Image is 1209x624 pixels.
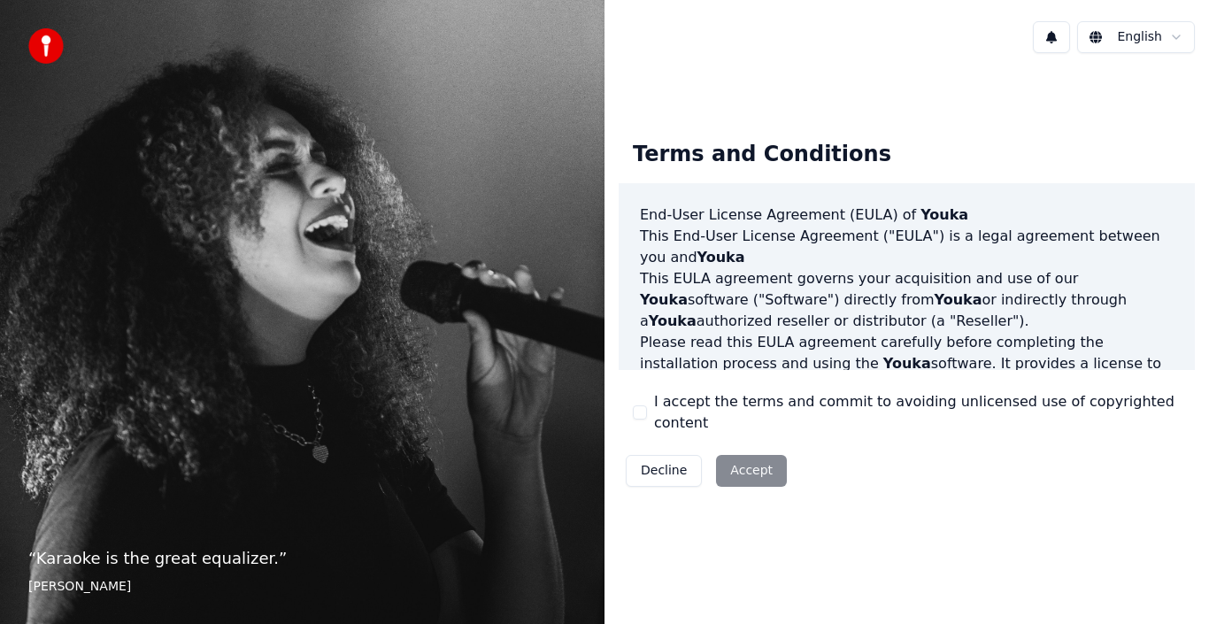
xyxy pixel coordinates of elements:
[649,312,697,329] span: Youka
[920,206,968,223] span: Youka
[28,578,576,596] footer: [PERSON_NAME]
[28,28,64,64] img: youka
[640,268,1174,332] p: This EULA agreement governs your acquisition and use of our software ("Software") directly from o...
[697,249,745,266] span: Youka
[640,332,1174,417] p: Please read this EULA agreement carefully before completing the installation process and using th...
[640,291,688,308] span: Youka
[640,226,1174,268] p: This End-User License Agreement ("EULA") is a legal agreement between you and
[883,355,931,372] span: Youka
[640,204,1174,226] h3: End-User License Agreement (EULA) of
[626,455,702,487] button: Decline
[935,291,982,308] span: Youka
[654,391,1181,434] label: I accept the terms and commit to avoiding unlicensed use of copyrighted content
[28,546,576,571] p: “ Karaoke is the great equalizer. ”
[619,127,905,183] div: Terms and Conditions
